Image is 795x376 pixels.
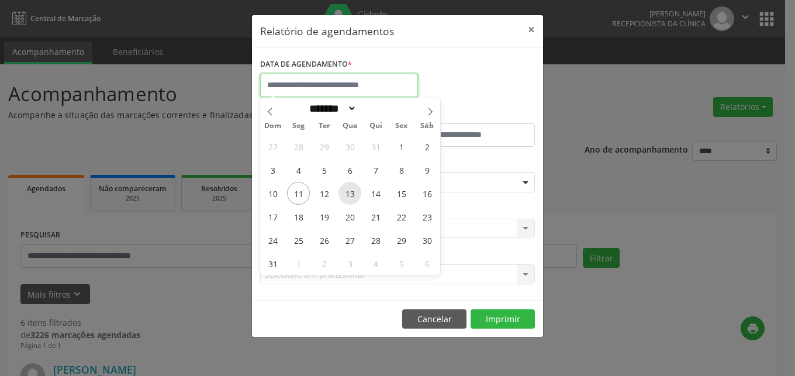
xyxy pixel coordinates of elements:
[261,252,284,275] span: Agosto 31, 2025
[260,56,352,74] label: DATA DE AGENDAMENTO
[338,252,361,275] span: Setembro 3, 2025
[313,229,336,251] span: Agosto 26, 2025
[389,122,414,130] span: Sex
[416,182,438,205] span: Agosto 16, 2025
[416,135,438,158] span: Agosto 2, 2025
[416,252,438,275] span: Setembro 6, 2025
[357,102,395,115] input: Year
[338,182,361,205] span: Agosto 13, 2025
[400,105,535,123] label: ATÉ
[390,229,413,251] span: Agosto 29, 2025
[364,135,387,158] span: Julho 31, 2025
[313,182,336,205] span: Agosto 12, 2025
[390,158,413,181] span: Agosto 8, 2025
[363,122,389,130] span: Qui
[471,309,535,329] button: Imprimir
[305,102,357,115] select: Month
[402,309,466,329] button: Cancelar
[287,205,310,228] span: Agosto 18, 2025
[338,205,361,228] span: Agosto 20, 2025
[313,252,336,275] span: Setembro 2, 2025
[287,229,310,251] span: Agosto 25, 2025
[338,229,361,251] span: Agosto 27, 2025
[364,252,387,275] span: Setembro 4, 2025
[364,229,387,251] span: Agosto 28, 2025
[416,158,438,181] span: Agosto 9, 2025
[338,158,361,181] span: Agosto 6, 2025
[287,158,310,181] span: Agosto 4, 2025
[260,122,286,130] span: Dom
[390,182,413,205] span: Agosto 15, 2025
[261,182,284,205] span: Agosto 10, 2025
[520,15,543,44] button: Close
[364,182,387,205] span: Agosto 14, 2025
[390,252,413,275] span: Setembro 5, 2025
[313,135,336,158] span: Julho 29, 2025
[337,122,363,130] span: Qua
[312,122,337,130] span: Ter
[261,158,284,181] span: Agosto 3, 2025
[390,135,413,158] span: Agosto 1, 2025
[287,252,310,275] span: Setembro 1, 2025
[260,23,394,39] h5: Relatório de agendamentos
[390,205,413,228] span: Agosto 22, 2025
[287,135,310,158] span: Julho 28, 2025
[261,135,284,158] span: Julho 27, 2025
[338,135,361,158] span: Julho 30, 2025
[416,229,438,251] span: Agosto 30, 2025
[286,122,312,130] span: Seg
[364,205,387,228] span: Agosto 21, 2025
[287,182,310,205] span: Agosto 11, 2025
[414,122,440,130] span: Sáb
[313,158,336,181] span: Agosto 5, 2025
[416,205,438,228] span: Agosto 23, 2025
[261,205,284,228] span: Agosto 17, 2025
[364,158,387,181] span: Agosto 7, 2025
[313,205,336,228] span: Agosto 19, 2025
[261,229,284,251] span: Agosto 24, 2025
